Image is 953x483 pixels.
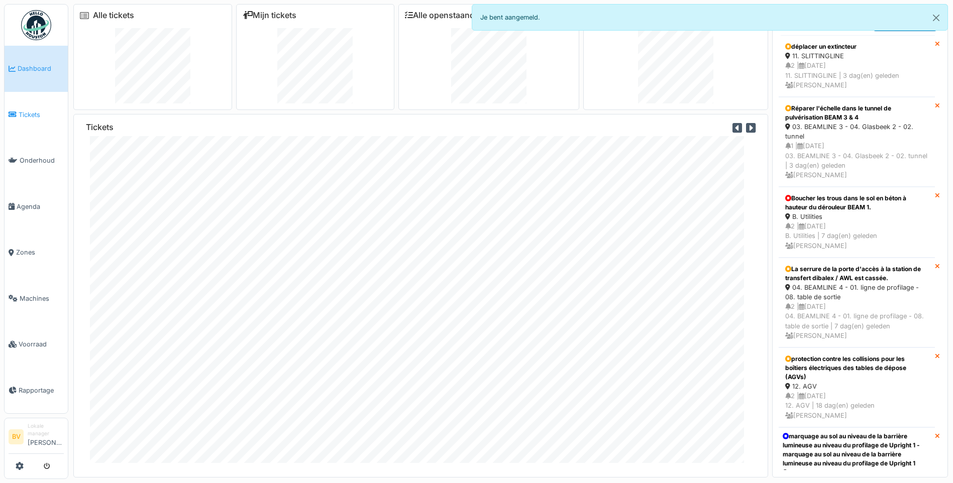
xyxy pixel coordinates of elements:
[19,339,64,349] span: Voorraad
[5,276,68,322] a: Machines
[16,248,64,257] span: Zones
[9,429,24,444] li: BV
[243,11,296,20] a: Mijn tickets
[785,265,928,283] div: La serrure de la porte d'accès à la station de transfert dibalex / AWL est cassée.
[779,187,935,258] a: Boucher les trous dans le sol en béton à hauteur du dérouleur BEAM 1. B. Utilities 2 |[DATE]B. Ut...
[785,354,928,382] div: protection contre les collisions pour les boîtiers électriques des tables de dépose (AGVs)
[93,11,134,20] a: Alle tickets
[5,138,68,184] a: Onderhoud
[783,468,931,477] div: 09. UPRIGHT 1
[785,42,928,51] div: déplacer un extincteur
[785,122,928,141] div: 03. BEAMLINE 3 - 04. Glasbeek 2 - 02. tunnel
[785,194,928,212] div: Boucher les trous dans le sol en béton à hauteur du dérouleur BEAM 1.
[785,382,928,391] div: 12. AGV
[785,221,928,251] div: 2 | [DATE] B. Utilities | 7 dag(en) geleden [PERSON_NAME]
[20,294,64,303] span: Machines
[5,229,68,276] a: Zones
[5,184,68,230] a: Agenda
[472,4,948,31] div: Je bent aangemeld.
[20,156,64,165] span: Onderhoud
[19,386,64,395] span: Rapportage
[9,422,64,454] a: BV Lokale manager[PERSON_NAME]
[783,432,931,468] div: marquage au sol au niveau de la barrière lumineuse au niveau du profilage de Upright 1 - marquage...
[785,141,928,180] div: 1 | [DATE] 03. BEAMLINE 3 - 04. Glasbeek 2 - 02. tunnel | 3 dag(en) geleden [PERSON_NAME]
[19,110,64,119] span: Tickets
[785,61,928,90] div: 2 | [DATE] 11. SLITTINGLINE | 3 dag(en) geleden [PERSON_NAME]
[5,321,68,368] a: Voorraad
[5,92,68,138] a: Tickets
[785,391,928,420] div: 2 | [DATE] 12. AGV | 18 dag(en) geleden [PERSON_NAME]
[28,422,64,438] div: Lokale manager
[5,46,68,92] a: Dashboard
[21,10,51,40] img: Badge_color-CXgf-gQk.svg
[86,123,114,132] h6: Tickets
[785,51,928,61] div: 11. SLITTINGLINE
[785,302,928,340] div: 2 | [DATE] 04. BEAMLINE 4 - 01. ligne de profilage - 08. table de sortie | 7 dag(en) geleden [PER...
[925,5,947,31] button: Close
[779,347,935,427] a: protection contre les collisions pour les boîtiers électriques des tables de dépose (AGVs) 12. AG...
[785,104,928,122] div: Réparer l'échelle dans le tunnel de pulvérisation BEAM 3 & 4
[779,258,935,347] a: La serrure de la porte d'accès à la station de transfert dibalex / AWL est cassée. 04. BEAMLINE 4...
[405,11,502,20] a: Alle openstaande taken
[18,64,64,73] span: Dashboard
[779,35,935,97] a: déplacer un extincteur 11. SLITTINGLINE 2 |[DATE]11. SLITTINGLINE | 3 dag(en) geleden [PERSON_NAME]
[17,202,64,211] span: Agenda
[785,212,928,221] div: B. Utilities
[28,422,64,451] li: [PERSON_NAME]
[779,97,935,187] a: Réparer l'échelle dans le tunnel de pulvérisation BEAM 3 & 4 03. BEAMLINE 3 - 04. Glasbeek 2 - 02...
[5,368,68,414] a: Rapportage
[785,283,928,302] div: 04. BEAMLINE 4 - 01. ligne de profilage - 08. table de sortie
